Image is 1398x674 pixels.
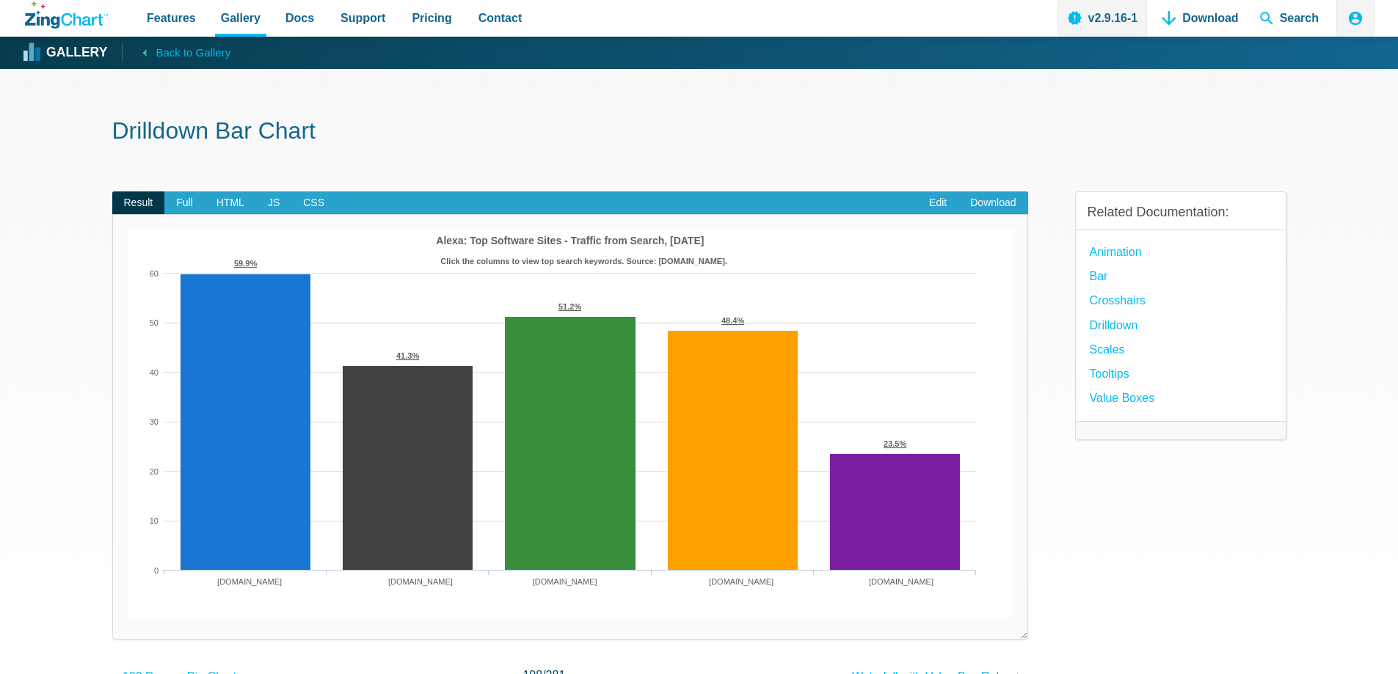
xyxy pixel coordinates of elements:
[25,1,108,29] a: ZingChart Logo. Click to return to the homepage
[25,42,107,64] a: Gallery
[1090,388,1155,408] a: Value Boxes
[46,46,107,59] strong: Gallery
[285,8,314,28] span: Docs
[1090,290,1146,310] a: Crosshairs
[958,191,1027,215] a: Download
[917,191,958,215] a: Edit
[291,191,336,215] span: CSS
[147,8,196,28] span: Features
[1088,204,1274,221] h3: Related Documentation:
[156,43,230,62] span: Back to Gallery
[1090,266,1108,286] a: Bar
[122,42,230,62] a: Back to Gallery
[256,191,291,215] span: JS
[221,8,261,28] span: Gallery
[1090,364,1129,384] a: Tooltips
[112,116,1286,149] h1: Drilldown Bar Chart
[478,8,523,28] span: Contact
[205,191,256,215] span: HTML
[341,8,385,28] span: Support
[1090,315,1138,335] a: Drilldown
[412,8,451,28] span: Pricing
[164,191,205,215] span: Full
[1090,340,1125,359] a: Scales
[112,191,165,215] span: Result
[1090,242,1142,262] a: Animation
